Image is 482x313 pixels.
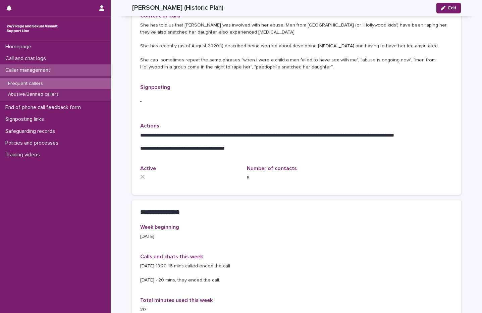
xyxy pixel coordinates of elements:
span: Actions [140,123,159,128]
span: Calls and chats this week [140,254,203,259]
p: [DATE] 18:20 16 mins called ended the call [DATE] - 20 mins, they ended the call. [140,263,453,283]
p: Safeguarding records [3,128,60,135]
p: She has told us that [PERSON_NAME] was involved with her abuse. Men from [GEOGRAPHIC_DATA] (or 'H... [140,22,453,71]
p: Policies and processes [3,140,64,146]
p: - [140,98,453,105]
p: Training videos [3,152,45,158]
p: End of phone call feedback form [3,104,86,111]
span: Edit [448,6,457,10]
h2: [PERSON_NAME] (Historic Plan) [132,4,223,12]
p: Frequent callers [3,81,48,87]
p: Caller management [3,67,56,73]
img: rhQMoQhaT3yELyF149Cw [5,22,59,35]
p: Signposting links [3,116,49,122]
span: Signposting [140,85,170,90]
span: Number of contacts [247,166,297,171]
p: Homepage [3,44,37,50]
p: Abusive/Banned callers [3,92,64,97]
span: Total minutes used this week [140,298,213,303]
p: [DATE] [140,233,239,240]
span: Active [140,166,156,171]
p: 5 [247,174,346,181]
span: Content of calls [140,13,180,18]
button: Edit [436,3,461,13]
p: Call and chat logs [3,55,51,62]
span: Week beginning [140,224,179,230]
